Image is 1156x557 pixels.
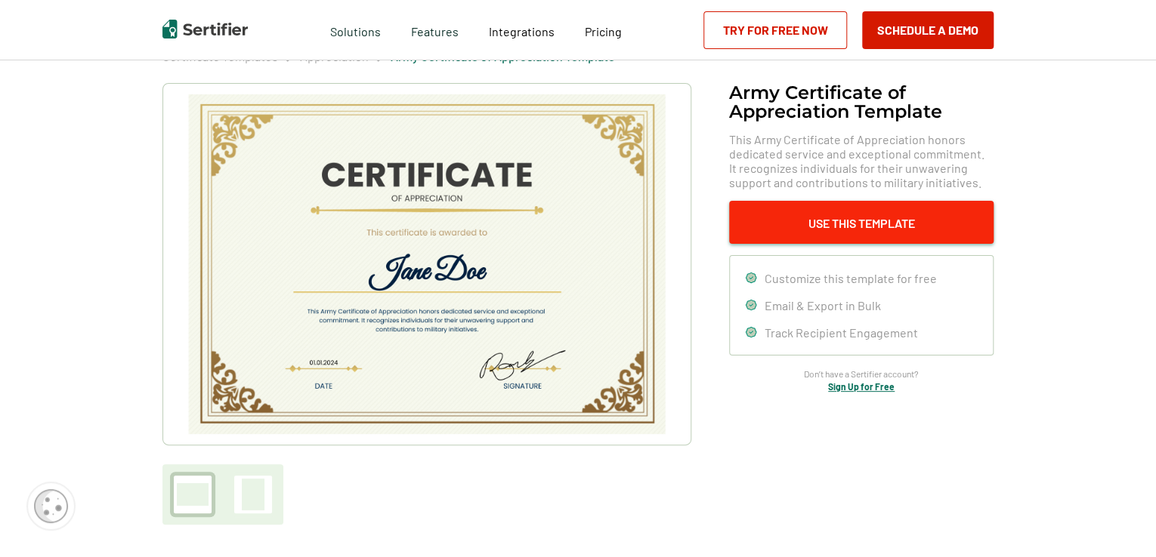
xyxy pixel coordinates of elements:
[703,11,847,49] a: Try for Free Now
[585,24,622,38] span: Pricing
[489,20,555,39] a: Integrations
[765,298,881,312] span: Email & Export in Bulk
[162,20,248,38] img: Sertifier | Digital Credentialing Platform
[765,325,918,340] span: Track Recipient Engagement
[862,11,994,49] button: Schedule a Demo
[34,489,68,523] img: Cookie Popup Icon
[411,20,459,39] span: Features
[729,132,994,189] span: This Army Certificate of Appreciation honors dedicated service and exceptional commitment. It rec...
[828,381,895,392] a: Sign Up for Free
[729,83,994,121] h1: Army Certificate of Appreciation​ Template
[489,24,555,38] span: Integrations
[804,367,919,381] span: Don’t have a Sertifier account?
[765,271,937,285] span: Customize this template for free
[729,201,994,244] button: Use This Template
[187,94,667,434] img: Army Certificate of Appreciation​ Template
[330,20,381,39] span: Solutions
[585,20,622,39] a: Pricing
[1080,485,1156,557] iframe: Chat Widget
